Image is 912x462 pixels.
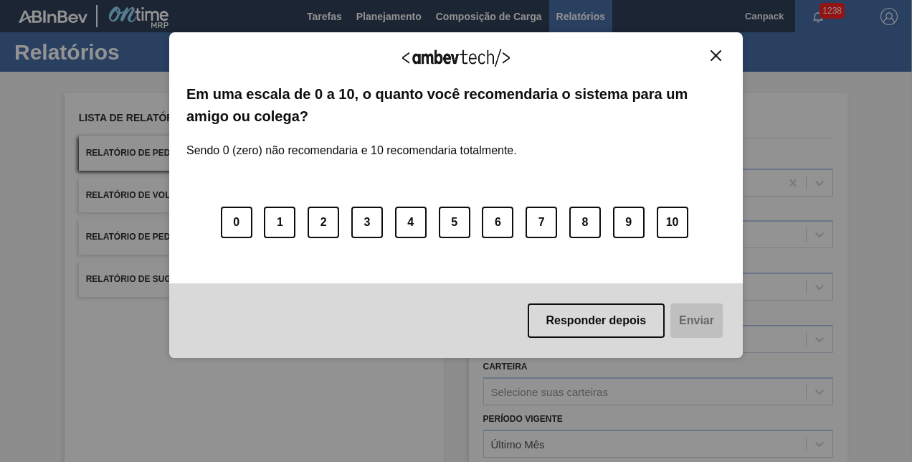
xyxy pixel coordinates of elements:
[706,49,726,62] button: Close
[221,207,252,238] button: 0
[186,127,517,157] label: Sendo 0 (zero) não recomendaria e 10 recomendaria totalmente.
[613,207,645,238] button: 9
[439,207,470,238] button: 5
[711,50,721,61] img: Close
[657,207,688,238] button: 10
[402,49,510,67] img: Logo Ambevtech
[308,207,339,238] button: 2
[351,207,383,238] button: 3
[395,207,427,238] button: 4
[528,303,665,338] button: Responder depois
[264,207,295,238] button: 1
[526,207,557,238] button: 7
[186,83,726,127] label: Em uma escala de 0 a 10, o quanto você recomendaria o sistema para um amigo ou colega?
[569,207,601,238] button: 8
[482,207,513,238] button: 6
